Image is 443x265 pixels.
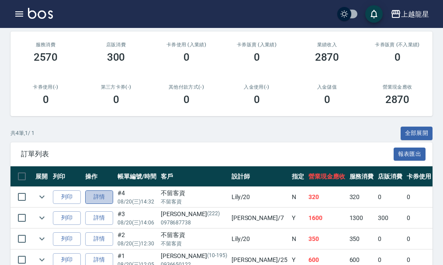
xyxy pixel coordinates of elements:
td: [PERSON_NAME] /7 [229,208,290,228]
h3: 0 [395,51,401,63]
h2: 第三方卡券(-) [91,84,141,90]
button: 上越龍星 [387,5,433,23]
h2: 營業現金應收 [373,84,422,90]
h3: 0 [254,51,260,63]
a: 詳情 [85,232,113,246]
th: 客戶 [159,166,229,187]
td: 350 [306,229,347,249]
h3: 0 [183,93,190,106]
th: 操作 [83,166,115,187]
button: save [365,5,383,23]
td: #4 [115,187,159,207]
td: 0 [376,187,405,207]
h2: 卡券販賣 (不入業績) [373,42,422,48]
h2: 卡券販賣 (入業績) [232,42,281,48]
td: #2 [115,229,159,249]
h3: 0 [324,93,330,106]
td: Y [290,208,306,228]
td: N [290,187,306,207]
td: 1600 [306,208,347,228]
h3: 300 [107,51,125,63]
h3: 0 [113,93,119,106]
td: Lily /20 [229,187,290,207]
td: 300 [376,208,405,228]
p: 08/20 (三) 12:30 [118,240,156,248]
p: 不留客資 [161,240,227,248]
div: 不留客資 [161,231,227,240]
button: 報表匯出 [394,148,426,161]
h2: 入金使用(-) [232,84,281,90]
p: (10-195) [207,251,227,261]
div: 不留客資 [161,189,227,198]
button: 列印 [53,211,81,225]
button: expand row [35,232,48,245]
th: 帳單編號/時間 [115,166,159,187]
h2: 入金儲值 [302,84,352,90]
th: 店販消費 [376,166,405,187]
div: [PERSON_NAME] [161,251,227,261]
th: 列印 [51,166,83,187]
td: N [290,229,306,249]
div: [PERSON_NAME] [161,210,227,219]
h3: 2570 [34,51,58,63]
a: 報表匯出 [394,149,426,158]
p: (222) [207,210,220,219]
td: 320 [306,187,347,207]
button: expand row [35,211,48,224]
h2: 其他付款方式(-) [162,84,211,90]
h2: 卡券使用(-) [21,84,70,90]
button: 全部展開 [401,127,433,140]
h3: 0 [183,51,190,63]
h3: 0 [43,93,49,106]
th: 服務消費 [347,166,376,187]
h3: 2870 [315,51,339,63]
button: 列印 [53,190,81,204]
td: 1300 [347,208,376,228]
h3: 2870 [385,93,410,106]
div: 上越龍星 [401,9,429,20]
td: 350 [347,229,376,249]
h2: 卡券使用 (入業績) [162,42,211,48]
th: 指定 [290,166,306,187]
button: 列印 [53,232,81,246]
td: 320 [347,187,376,207]
td: Lily /20 [229,229,290,249]
th: 營業現金應收 [306,166,347,187]
a: 詳情 [85,211,113,225]
h3: 服務消費 [21,42,70,48]
h3: 0 [254,93,260,106]
p: 不留客資 [161,198,227,206]
p: 共 4 筆, 1 / 1 [10,129,35,137]
td: 0 [376,229,405,249]
th: 設計師 [229,166,290,187]
span: 訂單列表 [21,150,394,158]
a: 詳情 [85,190,113,204]
p: 08/20 (三) 14:06 [118,219,156,227]
img: Logo [28,8,53,19]
h2: 業績收入 [302,42,352,48]
button: expand row [35,190,48,203]
td: #3 [115,208,159,228]
p: 08/20 (三) 14:32 [118,198,156,206]
h2: 店販消費 [91,42,141,48]
p: 0978687738 [161,219,227,227]
th: 展開 [33,166,51,187]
